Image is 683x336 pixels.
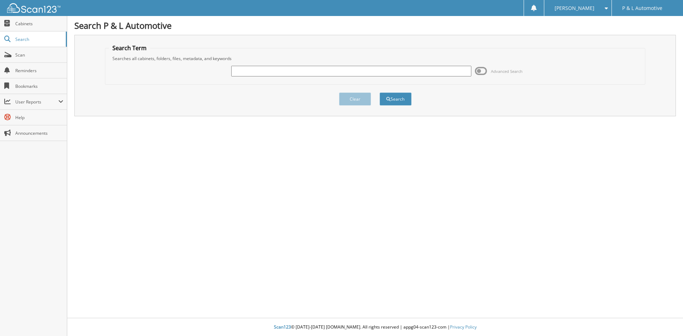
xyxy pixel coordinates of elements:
[380,92,412,106] button: Search
[15,99,58,105] span: User Reports
[15,68,63,74] span: Reminders
[15,21,63,27] span: Cabinets
[274,324,291,330] span: Scan123
[15,130,63,136] span: Announcements
[491,69,523,74] span: Advanced Search
[647,302,683,336] iframe: Chat Widget
[7,3,60,13] img: scan123-logo-white.svg
[15,114,63,121] span: Help
[74,20,676,31] h1: Search P & L Automotive
[15,52,63,58] span: Scan
[450,324,477,330] a: Privacy Policy
[67,319,683,336] div: © [DATE]-[DATE] [DOMAIN_NAME]. All rights reserved | appg04-scan123-com |
[109,44,150,52] legend: Search Term
[109,55,642,62] div: Searches all cabinets, folders, files, metadata, and keywords
[15,36,62,42] span: Search
[339,92,371,106] button: Clear
[15,83,63,89] span: Bookmarks
[622,6,662,10] span: P & L Automotive
[555,6,594,10] span: [PERSON_NAME]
